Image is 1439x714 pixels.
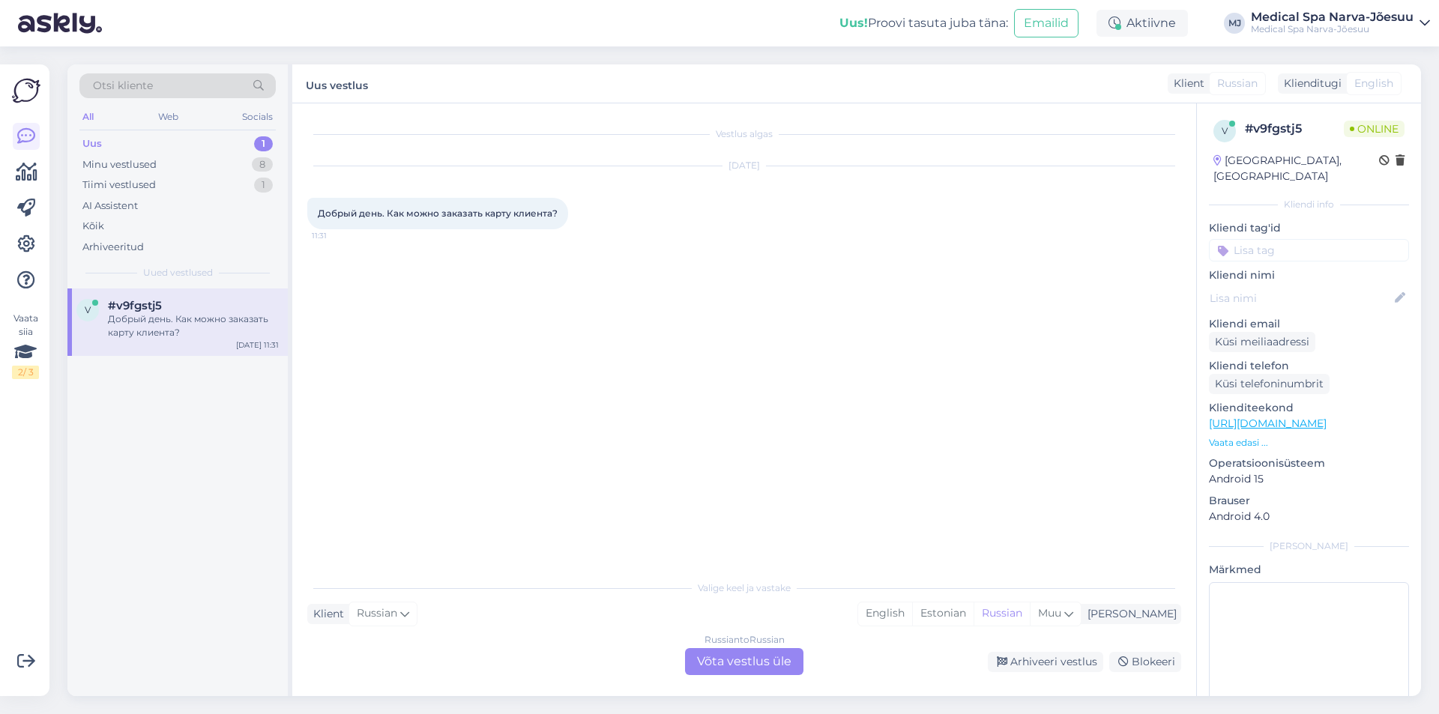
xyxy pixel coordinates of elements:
[1209,493,1409,509] p: Brauser
[79,107,97,127] div: All
[1209,220,1409,236] p: Kliendi tag'id
[254,136,273,151] div: 1
[1209,509,1409,524] p: Android 4.0
[974,602,1030,625] div: Russian
[12,76,40,105] img: Askly Logo
[1354,76,1393,91] span: English
[1081,606,1177,622] div: [PERSON_NAME]
[1168,76,1204,91] div: Klient
[1209,198,1409,211] div: Kliendi info
[912,602,974,625] div: Estonian
[1209,358,1409,374] p: Kliendi telefon
[1209,417,1327,430] a: [URL][DOMAIN_NAME]
[1109,652,1181,672] div: Blokeeri
[1209,374,1330,394] div: Küsi telefoninumbrit
[108,312,279,339] div: Добрый день. Как можно заказать карту клиента?
[1209,471,1409,487] p: Android 15
[1038,606,1061,620] span: Muu
[12,312,39,379] div: Vaata siia
[1224,13,1245,34] div: MJ
[1344,121,1405,137] span: Online
[236,339,279,351] div: [DATE] 11:31
[988,652,1103,672] div: Arhiveeri vestlus
[1096,10,1188,37] div: Aktiivne
[1213,153,1379,184] div: [GEOGRAPHIC_DATA], [GEOGRAPHIC_DATA]
[1251,11,1430,35] a: Medical Spa Narva-JõesuuMedical Spa Narva-Jõesuu
[1014,9,1079,37] button: Emailid
[1209,239,1409,261] input: Lisa tag
[82,219,104,234] div: Kõik
[1251,23,1414,35] div: Medical Spa Narva-Jõesuu
[1222,125,1228,136] span: v
[82,157,157,172] div: Minu vestlused
[82,240,144,255] div: Arhiveeritud
[143,266,213,279] span: Uued vestlused
[155,107,181,127] div: Web
[12,366,39,379] div: 2 / 3
[858,602,912,625] div: English
[252,157,273,172] div: 8
[1209,539,1409,553] div: [PERSON_NAME]
[254,178,273,193] div: 1
[1210,290,1392,306] input: Lisa nimi
[839,16,868,30] b: Uus!
[1209,436,1409,450] p: Vaata edasi ...
[82,136,102,151] div: Uus
[705,633,785,647] div: Russian to Russian
[685,648,803,675] div: Võta vestlus üle
[1209,332,1315,352] div: Küsi meiliaadressi
[307,581,1181,595] div: Valige keel ja vastake
[1209,400,1409,416] p: Klienditeekond
[307,127,1181,141] div: Vestlus algas
[239,107,276,127] div: Socials
[82,178,156,193] div: Tiimi vestlused
[357,605,397,622] span: Russian
[85,304,91,315] span: v
[1251,11,1414,23] div: Medical Spa Narva-Jõesuu
[1209,267,1409,283] p: Kliendi nimi
[108,299,162,312] span: #v9fgstj5
[306,73,368,94] label: Uus vestlus
[307,606,344,622] div: Klient
[1209,456,1409,471] p: Operatsioonisüsteem
[839,14,1008,32] div: Proovi tasuta juba täna:
[307,159,1181,172] div: [DATE]
[1209,316,1409,332] p: Kliendi email
[318,208,558,219] span: Добрый день. Как можно заказать карту клиента?
[312,230,368,241] span: 11:31
[1217,76,1258,91] span: Russian
[1209,562,1409,578] p: Märkmed
[82,199,138,214] div: AI Assistent
[1245,120,1344,138] div: # v9fgstj5
[1278,76,1342,91] div: Klienditugi
[93,78,153,94] span: Otsi kliente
